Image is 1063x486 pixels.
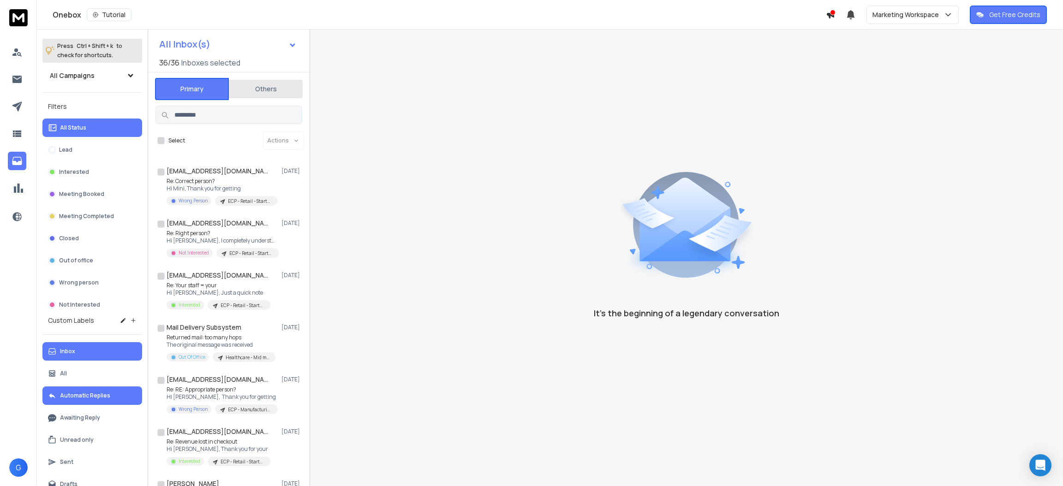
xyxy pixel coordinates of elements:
p: Hi [PERSON_NAME], Thank you for your [167,445,270,453]
p: ECP - Manufacturing - Enterprise | [PERSON_NAME] [228,406,272,413]
p: Not Interested [59,301,100,308]
img: website_grey.svg [15,24,22,31]
p: [DATE] [281,272,302,279]
p: Out Of Office [179,354,205,361]
p: Hi [PERSON_NAME], Just a quick note [167,289,270,296]
button: G [9,458,28,477]
p: Healthcare - Mid maarket | [PERSON_NAME] [226,354,270,361]
h3: Inboxes selected [181,57,240,68]
p: Re: Correct person? [167,178,277,185]
p: Hi [PERSON_NAME], I completely understand and [167,237,277,244]
button: All Inbox(s) [152,35,304,53]
p: Inbox [60,348,75,355]
p: Automatic Replies [60,392,110,399]
p: Sent [60,458,73,466]
button: Wrong person [42,273,142,292]
p: Hi [PERSON_NAME], Thank you for getting [167,393,277,401]
p: Not Interested [179,249,209,256]
p: [DATE] [281,219,302,227]
div: Keywords by Traffic [102,59,155,65]
button: All Status [42,119,142,137]
p: Interested [179,302,200,308]
span: Ctrl + Shift + k [75,41,114,51]
button: Primary [155,78,229,100]
button: Interested [42,163,142,181]
p: Hi Mini, Thank you for getting [167,185,277,192]
div: Open Intercom Messenger [1029,454,1051,476]
p: Unread only [60,436,94,444]
h1: [EMAIL_ADDRESS][DOMAIN_NAME] [167,166,268,176]
div: Onebox [53,8,826,21]
p: Wrong Person [179,406,208,413]
h3: Custom Labels [48,316,94,325]
p: ECP - Retail - Startup | [PERSON_NAME] - version 1 [221,458,265,465]
p: Meeting Completed [59,213,114,220]
button: Lead [42,141,142,159]
p: Closed [59,235,79,242]
h1: Mail Delivery Subsystem [167,323,241,332]
p: Lead [59,146,72,154]
button: Others [229,79,303,99]
img: tab_keywords_by_traffic_grey.svg [92,58,99,65]
button: Get Free Credits [970,6,1047,24]
h1: [EMAIL_ADDRESS][DOMAIN_NAME] [167,375,268,384]
button: Tutorial [87,8,131,21]
p: Out of office [59,257,93,264]
p: Re: Right person? [167,230,277,237]
button: Automatic Replies [42,386,142,405]
p: Re: RE: Appropriate person? [167,386,277,393]
p: Re: Your staff = your [167,282,270,289]
h1: [EMAIL_ADDRESS][DOMAIN_NAME] [167,219,268,228]
h1: [EMAIL_ADDRESS][DOMAIN_NAME] [167,271,268,280]
p: Interested [59,168,89,176]
span: 36 / 36 [159,57,179,68]
button: Awaiting Reply [42,409,142,427]
p: Wrong Person [179,197,208,204]
p: Re: Revenue lost in checkout [167,438,270,445]
p: It’s the beginning of a legendary conversation [594,307,779,320]
h1: All Inbox(s) [159,40,210,49]
h1: All Campaigns [50,71,95,80]
button: Inbox [42,342,142,361]
p: Press to check for shortcuts. [57,41,122,60]
button: All Campaigns [42,66,142,85]
div: Domain: [URL] [24,24,66,31]
h3: Filters [42,100,142,113]
h1: [EMAIL_ADDRESS][DOMAIN_NAME] [167,427,268,436]
p: [DATE] [281,324,302,331]
button: Out of office [42,251,142,270]
p: ECP - Retail - Startup | Bryan - Version 1 [228,198,272,205]
p: [DATE] [281,376,302,383]
p: Interested [179,458,200,465]
p: [DATE] [281,167,302,175]
button: Meeting Completed [42,207,142,225]
p: All Status [60,124,86,131]
p: All [60,370,67,377]
p: Meeting Booked [59,190,104,198]
button: All [42,364,142,383]
p: [DATE] [281,428,302,435]
button: Closed [42,229,142,248]
div: Domain Overview [35,59,83,65]
button: Sent [42,453,142,471]
p: The original message was received [167,341,275,349]
p: Returned mail: too many hops [167,334,275,341]
p: Marketing Workspace [872,10,943,19]
p: Awaiting Reply [60,414,100,421]
label: Select [168,137,185,144]
img: tab_domain_overview_orange.svg [25,58,32,65]
p: Wrong person [59,279,99,286]
button: Not Interested [42,296,142,314]
img: logo_orange.svg [15,15,22,22]
p: ECP - Retail - Startup | Bryan - Version 1 [229,250,274,257]
div: v 4.0.25 [26,15,45,22]
p: Get Free Credits [989,10,1040,19]
button: Meeting Booked [42,185,142,203]
p: ECP - Retail - Startup | [PERSON_NAME] - version 1 [221,302,265,309]
button: Unread only [42,431,142,449]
